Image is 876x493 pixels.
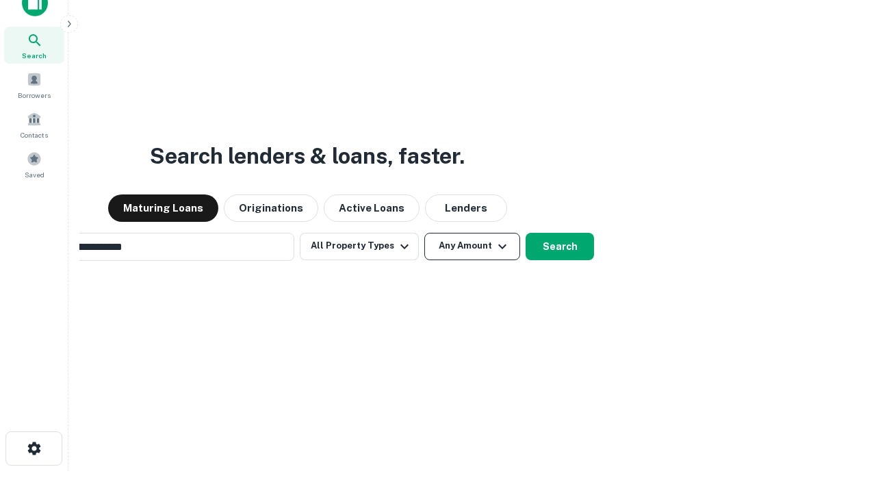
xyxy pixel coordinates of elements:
span: Saved [25,169,44,180]
button: Active Loans [324,194,420,222]
span: Search [22,50,47,61]
a: Search [4,27,64,64]
a: Contacts [4,106,64,143]
a: Borrowers [4,66,64,103]
span: Borrowers [18,90,51,101]
button: Originations [224,194,318,222]
span: Contacts [21,129,48,140]
h3: Search lenders & loans, faster. [150,140,465,173]
button: All Property Types [300,233,419,260]
button: Search [526,233,594,260]
button: Maturing Loans [108,194,218,222]
button: Lenders [425,194,507,222]
iframe: Chat Widget [808,383,876,449]
button: Any Amount [424,233,520,260]
a: Saved [4,146,64,183]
